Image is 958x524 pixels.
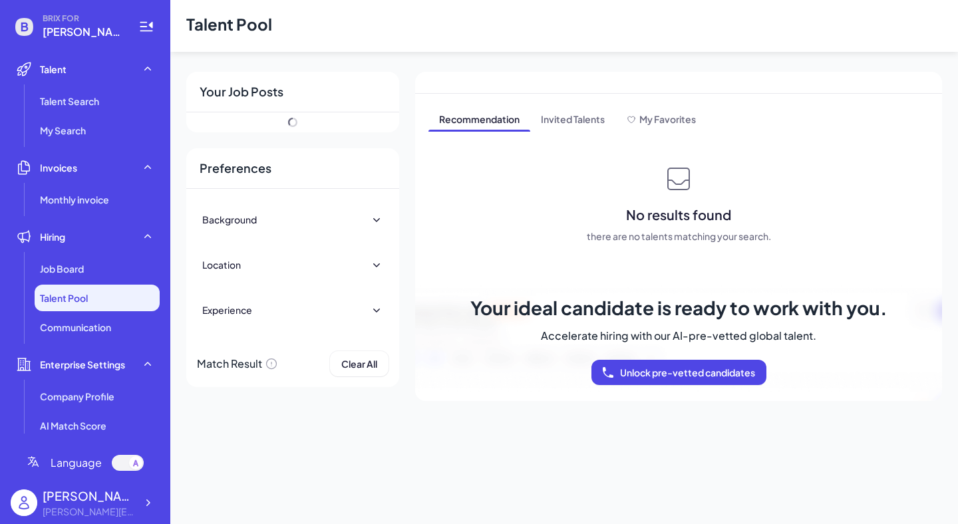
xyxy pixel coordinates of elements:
span: Invoices [40,161,77,174]
span: Talent Pool [40,291,88,305]
span: Talent [40,63,67,76]
span: Company Profile [40,390,114,403]
span: My Search [40,124,86,137]
div: monica@joinbrix.com [43,505,136,519]
div: Match Result [197,351,278,376]
span: Job Board [40,262,84,275]
span: Enterprise Settings [40,358,125,371]
span: BRIX FOR [43,13,122,24]
span: No results found [626,205,731,224]
span: Hiring [40,230,65,243]
span: Accelerate hiring with our AI-pre-vetted global talent. [541,328,816,344]
span: Your ideal candidate is ready to work with you. [470,296,887,320]
div: monica zhou [43,487,136,505]
span: My Favorites [639,113,696,125]
button: Clear All [330,351,389,376]
span: Language [51,455,102,471]
span: monica@joinbrix.com [43,24,122,40]
span: Talent Search [40,94,99,108]
span: Clear All [341,358,377,370]
button: Unlock pre-vetted candidates [591,360,766,385]
span: AI Match Score [40,419,106,432]
img: talent-bg [415,280,942,401]
span: there are no talents matching your search. [587,229,771,243]
div: Preferences [186,148,399,189]
div: Background [202,213,257,226]
span: Unlock pre-vetted candidates [620,366,755,378]
span: Recommendation [428,110,530,131]
div: Your Job Posts [186,72,399,112]
span: Invited Talents [530,110,615,131]
span: Monthly invoice [40,193,109,206]
span: Communication [40,321,111,334]
div: Experience [202,303,252,317]
img: user_logo.png [11,489,37,516]
div: Location [202,258,241,271]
